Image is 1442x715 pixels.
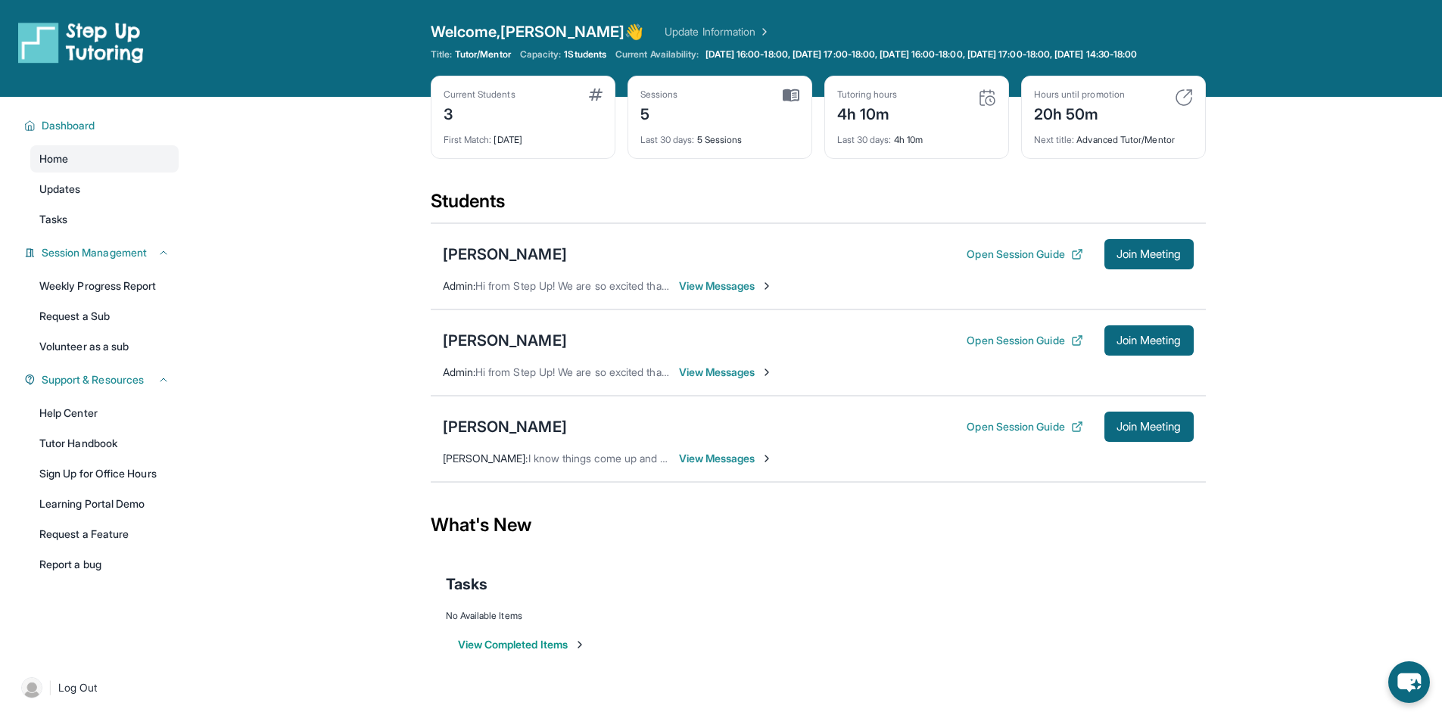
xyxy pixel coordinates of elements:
span: Dashboard [42,118,95,133]
button: Open Session Guide [967,247,1082,262]
div: 4h 10m [837,101,898,125]
div: 4h 10m [837,125,996,146]
span: Home [39,151,68,166]
span: Admin : [443,279,475,292]
span: Tutor/Mentor [455,48,511,61]
img: card [978,89,996,107]
img: Chevron-Right [761,452,773,465]
div: Sessions [640,89,678,101]
img: card [589,89,603,101]
a: Help Center [30,399,179,427]
span: 1 Students [564,48,606,61]
span: Admin : [443,365,475,378]
span: Session Management [42,245,147,260]
a: Home [30,145,179,173]
div: Advanced Tutor/Mentor [1034,125,1193,146]
a: Volunteer as a sub [30,333,179,360]
button: chat-button [1388,661,1430,703]
img: Chevron Right [755,24,771,39]
div: 5 Sessions [640,125,799,146]
a: Weekly Progress Report [30,272,179,300]
a: Update Information [665,24,771,39]
span: [PERSON_NAME] : [443,452,528,465]
a: Tutor Handbook [30,430,179,457]
span: Join Meeting [1117,250,1182,259]
div: [DATE] [444,125,603,146]
span: View Messages [679,451,774,466]
a: [DATE] 16:00-18:00, [DATE] 17:00-18:00, [DATE] 16:00-18:00, [DATE] 17:00-18:00, [DATE] 14:30-18:00 [702,48,1141,61]
span: View Messages [679,278,774,294]
button: View Completed Items [458,637,586,652]
button: Join Meeting [1104,325,1194,356]
span: Last 30 days : [837,134,892,145]
button: Open Session Guide [967,333,1082,348]
img: card [1175,89,1193,107]
span: Join Meeting [1117,422,1182,431]
div: What's New [431,492,1206,558]
a: Request a Sub [30,303,179,330]
a: Sign Up for Office Hours [30,460,179,487]
div: Students [431,189,1206,222]
img: card [783,89,799,102]
span: Capacity: [520,48,562,61]
span: Log Out [58,680,98,695]
span: View Messages [679,365,774,380]
a: Request a Feature [30,521,179,548]
a: |Log Out [15,671,179,704]
span: Tasks [446,574,487,595]
span: Support & Resources [42,372,144,387]
a: Report a bug [30,551,179,578]
span: | [48,679,52,697]
span: Tasks [39,212,67,227]
button: Join Meeting [1104,412,1194,442]
span: Join Meeting [1117,336,1182,345]
span: Title: [431,48,452,61]
button: Open Session Guide [967,419,1082,434]
div: 5 [640,101,678,125]
span: Next title : [1034,134,1075,145]
div: [PERSON_NAME] [443,244,567,265]
span: Last 30 days : [640,134,695,145]
div: 3 [444,101,515,125]
span: Welcome, [PERSON_NAME] 👋 [431,21,644,42]
img: Chevron-Right [761,280,773,292]
img: user-img [21,677,42,698]
div: Current Students [444,89,515,101]
img: Chevron-Right [761,366,773,378]
div: [PERSON_NAME] [443,330,567,351]
div: [PERSON_NAME] [443,416,567,437]
div: Tutoring hours [837,89,898,101]
span: I know things come up and plans change, that's all good [528,452,796,465]
button: Dashboard [36,118,170,133]
span: Updates [39,182,81,197]
a: Tasks [30,206,179,233]
img: logo [18,21,144,64]
a: Updates [30,176,179,203]
span: First Match : [444,134,492,145]
button: Session Management [36,245,170,260]
span: Current Availability: [615,48,699,61]
button: Support & Resources [36,372,170,387]
div: 20h 50m [1034,101,1125,125]
a: Learning Portal Demo [30,490,179,518]
button: Join Meeting [1104,239,1194,269]
span: [DATE] 16:00-18:00, [DATE] 17:00-18:00, [DATE] 16:00-18:00, [DATE] 17:00-18:00, [DATE] 14:30-18:00 [705,48,1138,61]
div: Hours until promotion [1034,89,1125,101]
div: No Available Items [446,610,1191,622]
